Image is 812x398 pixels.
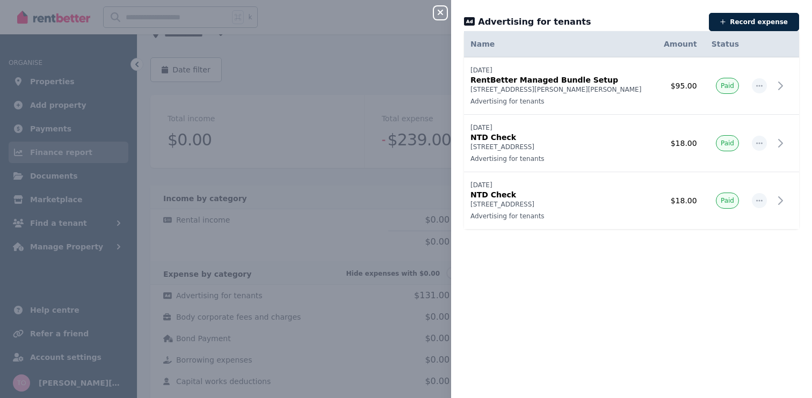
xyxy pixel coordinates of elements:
td: $95.00 [655,57,703,115]
span: Paid [721,139,734,148]
p: [DATE] [470,181,649,189]
p: Advertising for tenants [470,212,649,220]
span: Paid [721,82,734,90]
p: RentBetter Managed Bundle Setup [470,75,649,85]
td: $18.00 [655,115,703,172]
span: Advertising for tenants [478,16,591,28]
p: [DATE] [470,66,649,75]
p: NTD Check [470,189,649,200]
button: Record expense [709,13,799,31]
th: Amount [655,31,703,57]
th: Status [704,31,745,57]
span: Paid [721,196,734,205]
p: [DATE] [470,123,649,132]
p: [STREET_ADDRESS][PERSON_NAME][PERSON_NAME] [470,85,649,94]
p: [STREET_ADDRESS] [470,200,649,209]
td: $18.00 [655,172,703,230]
th: Name [464,31,655,57]
p: Advertising for tenants [470,154,649,163]
p: [STREET_ADDRESS] [470,143,649,151]
p: Advertising for tenants [470,97,649,106]
p: NTD Check [470,132,649,143]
